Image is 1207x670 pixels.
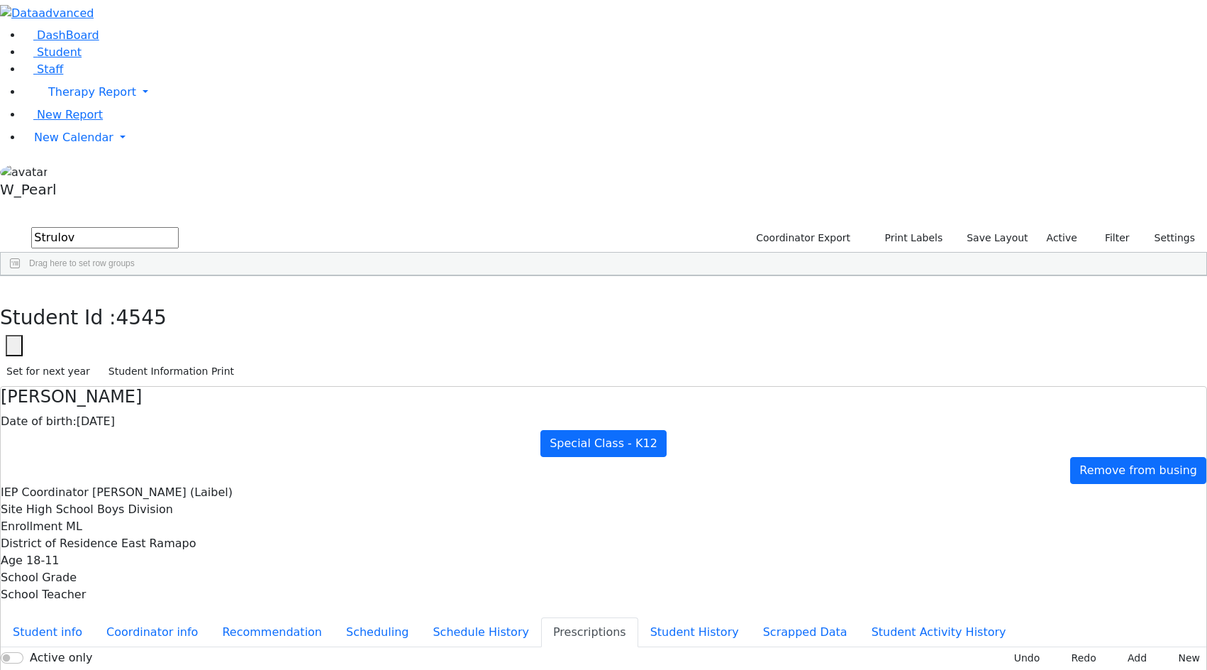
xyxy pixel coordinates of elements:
a: New Report [23,108,103,121]
label: Enrollment [1,518,62,535]
button: Filter [1086,227,1136,249]
label: School Grade [1,569,77,586]
label: Site [1,501,23,518]
span: East Ramapo [121,537,196,550]
label: IEP Coordinator [1,484,89,501]
a: Therapy Report [23,78,1207,106]
label: School Teacher [1,586,86,603]
button: Add [1112,647,1153,669]
button: Student History [638,617,751,647]
button: Student info [1,617,94,647]
span: Student [37,45,82,59]
label: Active [1040,227,1084,249]
button: Student Activity History [860,617,1018,647]
button: Scheduling [334,617,421,647]
a: DashBoard [23,28,99,42]
span: 18-11 [26,554,60,567]
label: Age [1,552,23,569]
button: Prescriptions [541,617,638,647]
span: 4545 [116,306,167,329]
button: Undo [998,647,1046,669]
a: Staff [23,62,63,76]
button: Settings [1136,227,1201,249]
a: New Calendar [23,123,1207,152]
span: Staff [37,62,63,76]
label: Date of birth: [1,413,77,430]
label: Active only [30,649,92,666]
button: New [1162,647,1206,669]
span: Drag here to set row groups [29,258,135,268]
button: Recommendation [210,617,334,647]
a: Remove from busing [1070,457,1206,484]
span: Remove from busing [1079,463,1197,477]
a: Student [23,45,82,59]
button: Coordinator info [94,617,210,647]
button: Print Labels [868,227,949,249]
button: Redo [1055,647,1102,669]
span: ML [66,520,82,533]
button: Save Layout [960,227,1034,249]
button: Student Information Print [102,361,240,383]
input: Search [31,227,179,248]
span: New Calendar [34,131,113,144]
button: Scrapped Data [751,617,860,647]
span: [PERSON_NAME] (Laibel) [92,485,233,499]
div: [DATE] [1,413,1206,430]
a: Special Class - K12 [540,430,667,457]
span: Therapy Report [48,85,136,99]
span: DashBoard [37,28,99,42]
button: Schedule History [421,617,541,647]
label: District of Residence [1,535,118,552]
span: New Report [37,108,103,121]
h4: [PERSON_NAME] [1,387,1206,407]
button: Coordinator Export [747,227,857,249]
span: High School Boys Division [26,502,173,516]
